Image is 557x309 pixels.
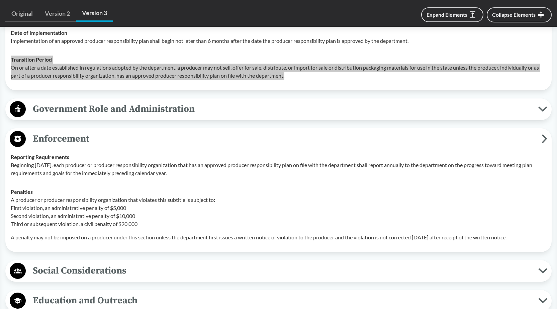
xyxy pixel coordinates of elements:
p: Beginning [DATE], each producer or producer responsibility organization that has an approved prod... [11,161,546,177]
button: Social Considerations [8,262,549,280]
p: Implementation of an approved producer responsibility plan shall begin not later than 6 months af... [11,37,546,45]
a: Original [5,6,39,21]
strong: Penalties [11,188,33,195]
button: Enforcement [8,131,549,148]
p: A penalty may not be imposed on a producer under this section unless the department first issues ... [11,233,546,241]
span: Social Considerations [26,263,538,278]
strong: Transition Period [11,56,52,63]
a: Version 2 [39,6,76,21]
strong: Date of Implementation [11,29,67,36]
span: Government Role and Administration [26,101,538,117]
button: Collapse Elements [487,7,552,22]
p: On or after a date established in regulations adopted by the department, a producer may not sell,... [11,64,546,80]
a: Version 3 [76,5,113,22]
button: Government Role and Administration [8,101,549,118]
span: Education and Outreach [26,293,538,308]
span: Enforcement [26,131,542,146]
button: Expand Elements [421,7,483,22]
p: A producer or producer responsibility organization that violates this subtitle is subject to: Fir... [11,196,546,228]
strong: Reporting Requirements [11,154,69,160]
